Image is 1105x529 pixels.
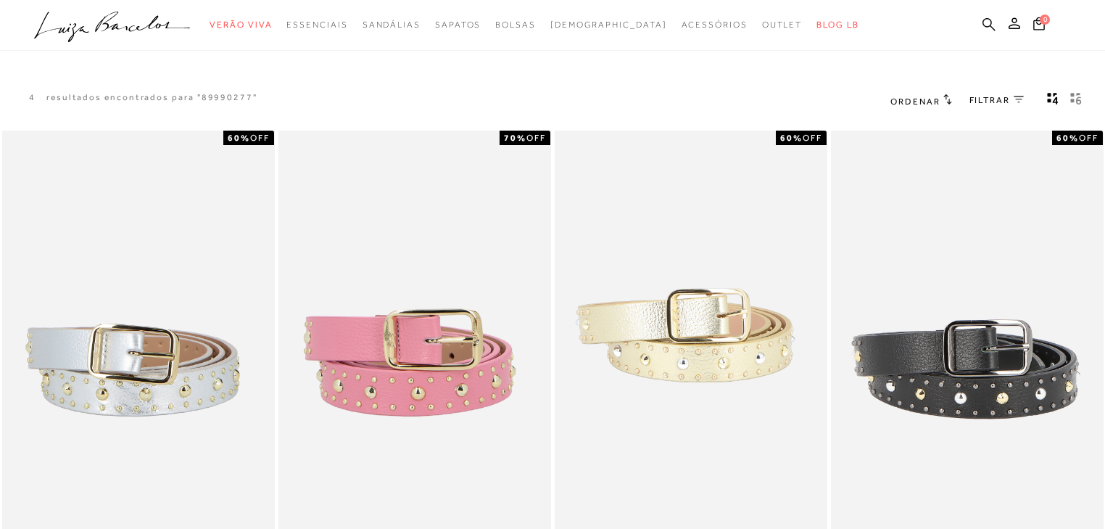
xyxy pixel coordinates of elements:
[816,12,858,38] a: BLOG LB
[286,12,347,38] a: categoryNavScreenReaderText
[526,133,546,143] span: OFF
[435,20,481,30] span: Sapatos
[816,20,858,30] span: BLOG LB
[1056,133,1079,143] strong: 60%
[762,20,803,30] span: Outlet
[363,20,421,30] span: Sandálias
[890,97,940,107] span: Ordenar
[29,91,36,104] p: 4
[495,20,536,30] span: Bolsas
[363,12,421,38] a: categoryNavScreenReaderText
[969,94,1010,107] span: FILTRAR
[250,133,270,143] span: OFF
[550,20,667,30] span: [DEMOGRAPHIC_DATA]
[435,12,481,38] a: categoryNavScreenReaderText
[1043,91,1063,110] button: Mostrar 4 produtos por linha
[803,133,822,143] span: OFF
[210,20,272,30] span: Verão Viva
[1040,15,1050,25] span: 0
[1066,91,1086,110] button: gridText6Desc
[495,12,536,38] a: categoryNavScreenReaderText
[682,12,748,38] a: categoryNavScreenReaderText
[228,133,250,143] strong: 60%
[1079,133,1098,143] span: OFF
[46,91,257,104] : resultados encontrados para "89990277"
[1029,16,1049,36] button: 0
[762,12,803,38] a: categoryNavScreenReaderText
[504,133,526,143] strong: 70%
[210,12,272,38] a: categoryNavScreenReaderText
[780,133,803,143] strong: 60%
[286,20,347,30] span: Essenciais
[682,20,748,30] span: Acessórios
[550,12,667,38] a: noSubCategoriesText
